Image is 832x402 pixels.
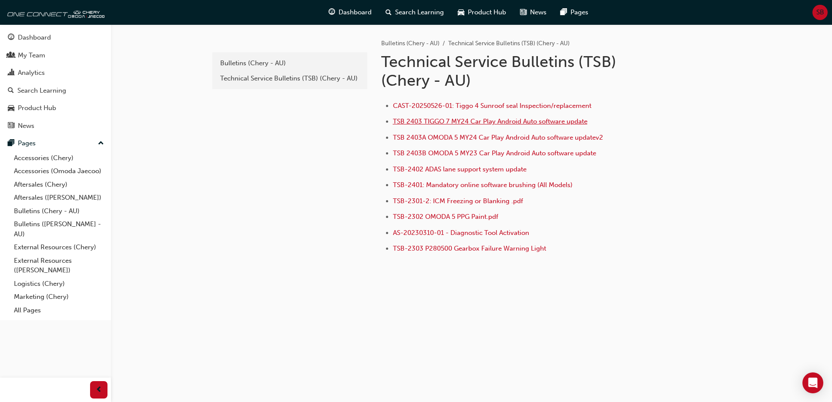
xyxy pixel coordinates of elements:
a: CAST-20250526-01: Tiggo 4 Sunroof seal Inspection/replacement [393,102,591,110]
span: news-icon [8,122,14,130]
span: people-icon [8,52,14,60]
div: Product Hub [18,103,56,113]
li: Technical Service Bulletins (TSB) (Chery - AU) [448,39,570,49]
a: TSB-2303 P280500 Gearbox Failure Warning Light [393,245,546,252]
span: prev-icon [96,385,102,395]
a: TSB-2302 OMODA 5 PPG Paint.pdf [393,213,498,221]
a: Accessories (Omoda Jaecoo) [10,164,107,178]
span: car-icon [8,104,14,112]
span: up-icon [98,138,104,149]
a: Dashboard [3,30,107,46]
a: guage-iconDashboard [322,3,379,21]
a: TSB-2401: Mandatory online software brushing (All Models) [393,181,573,189]
button: SB [812,5,828,20]
a: Bulletins (Chery - AU) [216,56,364,71]
a: News [3,118,107,134]
span: pages-icon [8,140,14,147]
a: Marketing (Chery) [10,290,107,304]
span: search-icon [8,87,14,95]
a: Search Learning [3,83,107,99]
a: news-iconNews [513,3,554,21]
span: SB [816,7,824,17]
div: News [18,121,34,131]
a: Logistics (Chery) [10,277,107,291]
span: Dashboard [339,7,372,17]
span: Pages [570,7,588,17]
a: AS-20230310-01 - Diagnostic Tool Activation [393,229,529,237]
img: oneconnect [4,3,104,21]
a: Bulletins (Chery - AU) [10,204,107,218]
a: TSB 2403B OMODA 5 MY23 Car Play Android Auto software update [393,149,596,157]
span: Search Learning [395,7,444,17]
h1: Technical Service Bulletins (TSB) (Chery - AU) [381,52,667,90]
a: My Team [3,47,107,64]
a: External Resources (Chery) [10,241,107,254]
span: Product Hub [468,7,506,17]
div: Open Intercom Messenger [802,372,823,393]
a: Accessories (Chery) [10,151,107,165]
span: car-icon [458,7,464,18]
button: Pages [3,135,107,151]
span: News [530,7,547,17]
div: My Team [18,50,45,60]
a: pages-iconPages [554,3,595,21]
a: Aftersales ([PERSON_NAME]) [10,191,107,204]
a: TSB-2402 ADAS lane support system update [393,165,527,173]
span: search-icon [386,7,392,18]
a: External Resources ([PERSON_NAME]) [10,254,107,277]
a: TSB 2403 TIGGO 7 MY24 Car Play Android Auto software update [393,117,587,125]
a: Aftersales (Chery) [10,178,107,191]
span: news-icon [520,7,527,18]
a: Bulletins (Chery - AU) [381,40,439,47]
button: DashboardMy TeamAnalyticsSearch LearningProduct HubNews [3,28,107,135]
a: Technical Service Bulletins (TSB) (Chery - AU) [216,71,364,86]
div: Pages [18,138,36,148]
a: Product Hub [3,100,107,116]
span: guage-icon [329,7,335,18]
div: Bulletins (Chery - AU) [220,58,359,68]
span: pages-icon [560,7,567,18]
div: Technical Service Bulletins (TSB) (Chery - AU) [220,74,359,84]
span: chart-icon [8,69,14,77]
span: guage-icon [8,34,14,42]
a: All Pages [10,304,107,317]
a: TSB 2403A OMODA 5 MY24 Car Play Android Auto software updatev2 [393,134,603,141]
a: search-iconSearch Learning [379,3,451,21]
div: Dashboard [18,33,51,43]
a: Bulletins ([PERSON_NAME] - AU) [10,218,107,241]
a: car-iconProduct Hub [451,3,513,21]
div: Search Learning [17,86,66,96]
a: Analytics [3,65,107,81]
a: TSB-2301-2: ICM Freezing or Blanking .pdf [393,197,523,205]
div: Analytics [18,68,45,78]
